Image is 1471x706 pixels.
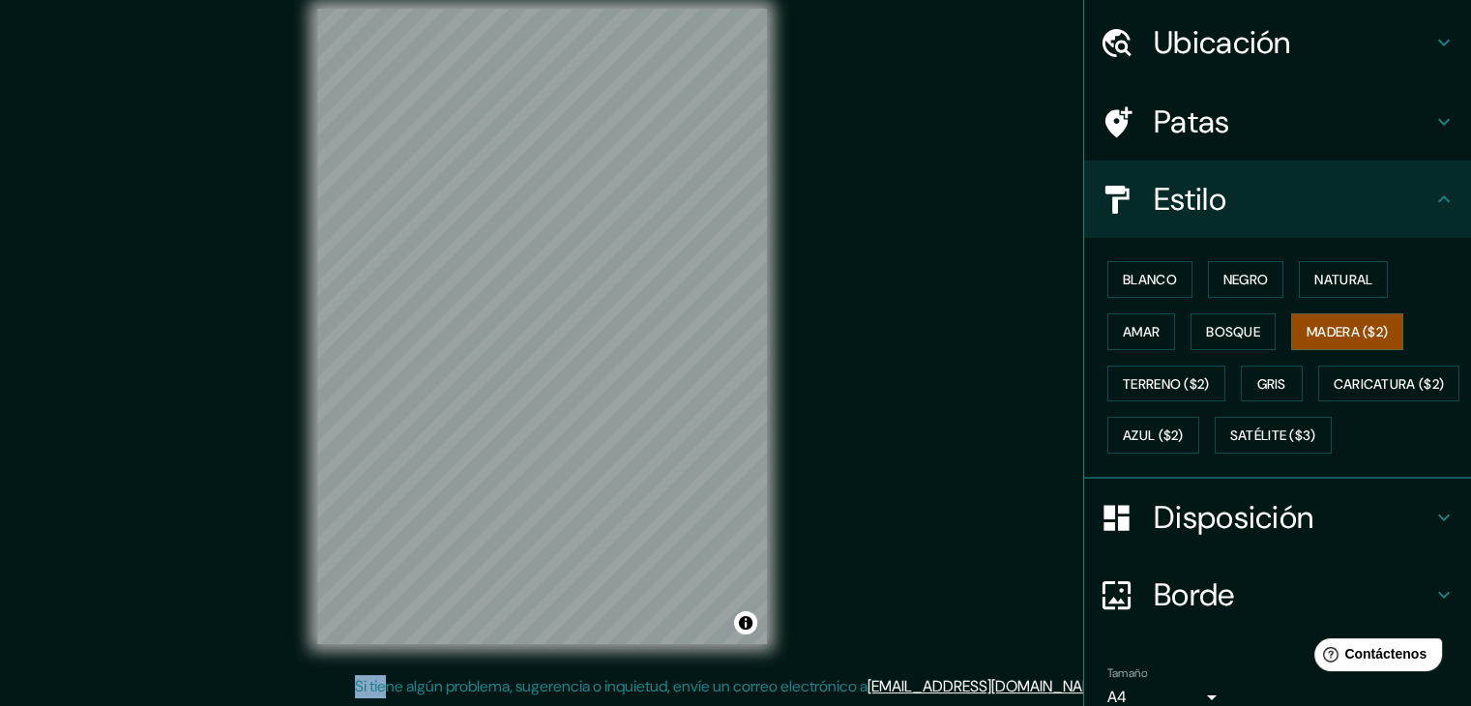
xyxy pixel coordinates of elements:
[868,676,1106,696] a: [EMAIL_ADDRESS][DOMAIN_NAME]
[1107,417,1199,454] button: Azul ($2)
[1154,497,1313,538] font: Disposición
[1230,427,1316,445] font: Satélite ($3)
[1215,417,1332,454] button: Satélite ($3)
[1154,102,1230,142] font: Patas
[1241,366,1303,402] button: Gris
[1318,366,1460,402] button: Caricatura ($2)
[1084,479,1471,556] div: Disposición
[1107,665,1147,681] font: Tamaño
[1154,179,1226,220] font: Estilo
[317,9,767,644] canvas: Mapa
[1084,161,1471,238] div: Estilo
[1154,22,1291,63] font: Ubicación
[1257,375,1286,393] font: Gris
[734,611,757,634] button: Activar o desactivar atribución
[1154,574,1235,615] font: Borde
[1314,271,1372,288] font: Natural
[1208,261,1284,298] button: Negro
[1123,323,1160,340] font: Amar
[355,676,868,696] font: Si tiene algún problema, sugerencia o inquietud, envíe un correo electrónico a
[1084,4,1471,81] div: Ubicación
[1223,271,1269,288] font: Negro
[1191,313,1276,350] button: Bosque
[1123,427,1184,445] font: Azul ($2)
[1299,631,1450,685] iframe: Lanzador de widgets de ayuda
[1107,313,1175,350] button: Amar
[1107,366,1225,402] button: Terreno ($2)
[1123,271,1177,288] font: Blanco
[1291,313,1403,350] button: Madera ($2)
[1307,323,1388,340] font: Madera ($2)
[1123,375,1210,393] font: Terreno ($2)
[1299,261,1388,298] button: Natural
[1107,261,1192,298] button: Blanco
[1334,375,1445,393] font: Caricatura ($2)
[1206,323,1260,340] font: Bosque
[1084,556,1471,633] div: Borde
[1084,83,1471,161] div: Patas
